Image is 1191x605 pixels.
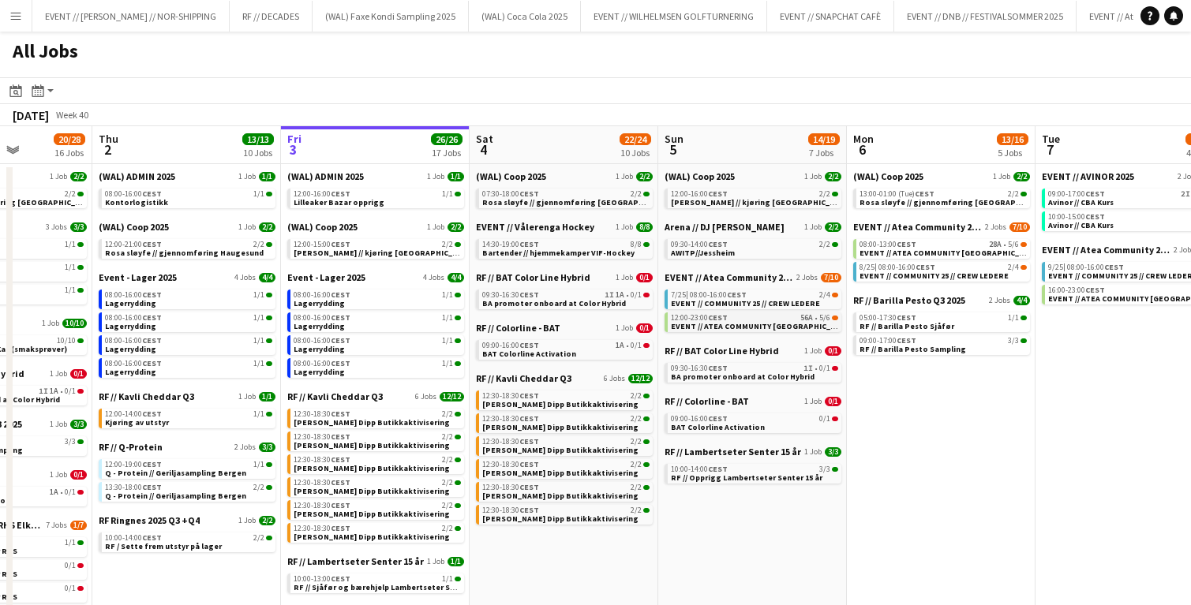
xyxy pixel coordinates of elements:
span: (WAL) Coop 2025 [853,170,923,182]
span: Lagerrydding [105,344,156,354]
a: RF // Kavli Cheddar Q36 Jobs12/12 [476,372,653,384]
div: (WAL) Coop 20251 Job2/213:00-01:00 (Tue)CEST2/2Rosa sløyfe // gjennomføring [GEOGRAPHIC_DATA] + K... [853,170,1030,221]
button: (WAL) Coca Cola 2025 [469,1,581,32]
span: RF // Barilla Pesto Sjåfør [860,321,954,331]
div: RF // Barilla Pesto Q3 20252 Jobs4/405:00-17:30CEST1/1RF // Barilla Pesto Sjåfør09:00-17:00CEST3/... [853,294,1030,358]
a: RF // BAT Color Line Hybrid1 Job0/1 [665,345,841,357]
a: 08:00-16:00CEST1/1Lagerrydding [294,358,461,376]
span: (WAL) ADMIN 2025 [99,170,175,182]
span: | [875,262,877,272]
a: (WAL) Coop 20251 Job2/2 [665,170,841,182]
span: 1/1 [442,360,453,368]
a: 05:00-17:30CEST1/1RF // Barilla Pesto Sjåfør [860,312,1027,331]
span: EVENT // COMMUNITY 25 // CREW LEDERE [860,271,1009,281]
span: 1 Job [50,369,67,379]
span: BA promoter onboard at Color Hybrid [482,298,626,308]
span: 1 Job [804,222,822,232]
span: CEST [519,390,539,401]
button: RF // DECADES [230,1,313,32]
a: (WAL) Coop 20251 Job2/2 [99,221,275,233]
span: CEST [519,189,539,199]
div: • [671,364,838,372]
span: BA promoter onboard at Color Hybrid [671,372,815,382]
span: 08:00-16:00 [105,291,162,299]
button: EVENT // SNAPCHAT CAFÈ [767,1,894,32]
span: EVENT // COMMUNITY 25 // CREW LEDERE [671,298,820,308]
span: Rosa sløyfe // gjennomføring Haugesund [105,248,264,258]
span: 1 Job [993,172,1010,181]
a: EVENT // Atea Community 20252 Jobs7/10 [665,271,841,283]
span: 1/1 [1008,314,1019,322]
span: CEST [708,189,728,199]
div: RF // BAT Color Line Hybrid1 Job0/109:30-16:30CEST1I1A•0/1BA promoter onboard at Color Hybrid [476,271,653,322]
span: RF // Kavli Cheddar Q3 [476,372,571,384]
div: (WAL) ADMIN 20251 Job1/108:00-16:00CEST1/1Kontorlogistikk [99,170,275,221]
a: 08:00-16:00CEST1/1Lagerrydding [294,335,461,353]
span: RF // Kavli Cheddar Q3 [99,390,194,402]
div: • [482,342,650,349]
span: 09:00-17:00 [1048,190,1105,198]
span: 12:00-23:00 [671,314,728,322]
span: (WAL) Coop 2025 [665,170,735,182]
span: EVENT // ATEA COMMUNITY OSLO // EVENT CREW [860,248,1097,258]
span: CEST [331,358,350,368]
span: 1/1 [65,241,76,248]
span: CEST [519,340,539,350]
span: CEST [331,312,350,323]
span: EVENT // ATEA COMMUNITY OSLO // EVENT CREW [671,321,908,331]
span: 07:30-18:00 [482,190,539,198]
span: CEST [1104,262,1124,272]
span: CEST [331,289,350,300]
span: 1/1 [253,360,264,368]
span: 09:00-16:00 [482,342,539,349]
span: 1/1 [442,314,453,322]
span: 1 Job [616,273,633,282]
span: 28A [989,241,1002,248]
a: 7/25|08:00-16:00CEST2/4EVENT // COMMUNITY 25 // CREW LEDERE [671,289,838,308]
div: RF // BAT Color Line Hybrid1 Job0/109:30-16:30CEST1I•0/1BA promoter onboard at Color Hybrid [665,345,841,395]
span: 4/4 [1013,296,1030,305]
span: 13:00-01:00 (Tue) [860,190,934,198]
span: 09:30-14:00 [671,241,728,248]
span: RF // BAT Color Line Hybrid [476,271,590,283]
span: 2/4 [819,291,830,299]
span: 1 Job [616,222,633,232]
a: RF // BAT Color Line Hybrid1 Job0/1 [476,271,653,283]
span: (WAL) Coop 2025 [476,170,546,182]
span: 7/10 [821,273,841,282]
span: BAT Colorline Activation [482,349,576,359]
a: 12:00-16:00CEST2/2[PERSON_NAME] // kjøring [GEOGRAPHIC_DATA] - [GEOGRAPHIC_DATA] [671,189,838,207]
div: EVENT // Atea Community 20252 Jobs7/1008:00-13:00CEST28A•5/6EVENT // ATEA COMMUNITY [GEOGRAPHIC_D... [853,221,1030,294]
a: 08:00-16:00CEST1/1Lagerrydding [294,289,461,308]
a: 08:00-16:00CEST1/1Lagerrydding [105,358,272,376]
div: EVENT // Vålerenga Hockey1 Job8/814:30-19:00CEST8/8Bartender // hjemmekamper VIF-Hockey [476,221,653,271]
span: CEST [897,335,916,345]
span: CEST [1085,189,1105,199]
span: 4 Jobs [234,273,256,282]
span: 2/2 [1008,190,1019,198]
a: 08:00-13:00CEST28A•5/6EVENT // ATEA COMMUNITY [GEOGRAPHIC_DATA] // EVENT CREW [860,239,1027,257]
span: 3 Jobs [46,222,67,232]
span: 2I [1181,190,1190,198]
span: 2/2 [819,190,830,198]
span: 1 Job [804,172,822,181]
button: EVENT // Atea // TP2B [1077,1,1187,32]
span: 1/1 [259,172,275,181]
span: 4/4 [259,273,275,282]
a: (WAL) ADMIN 20251 Job1/1 [287,170,464,182]
span: 08:00-16:00 [294,360,350,368]
span: Lilleaker Bazar opprigg [294,197,384,207]
a: 09:00-17:00CEST3/3RF // Barilla Pesto Sampling [860,335,1027,353]
span: 6 Jobs [604,374,625,383]
span: 2/2 [825,222,841,232]
span: 16:00-23:00 [1048,286,1105,294]
span: 9/25 [1048,263,1066,271]
span: 0/1 [631,342,642,349]
div: RF // Colorline - BAT1 Job0/109:00-16:00CEST1A•0/1BAT Colorline Activation [476,322,653,372]
a: EVENT // Atea Community 20252 Jobs7/10 [853,221,1030,233]
span: 2/2 [65,190,76,198]
span: 12:00-16:00 [671,190,728,198]
span: 08:00-16:00 [294,337,350,345]
span: 12:00-21:00 [105,241,162,248]
span: 8/8 [636,222,653,232]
